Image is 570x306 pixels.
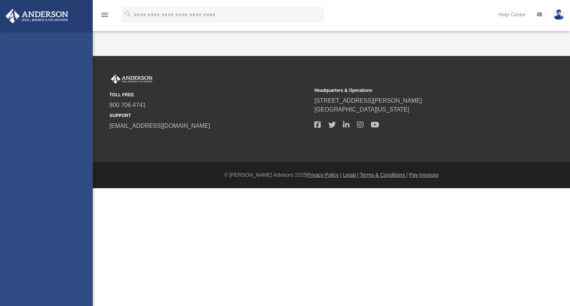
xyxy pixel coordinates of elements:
a: Legal | [343,172,358,178]
i: search [124,10,132,18]
a: [GEOGRAPHIC_DATA][US_STATE] [314,106,409,113]
a: [STREET_ADDRESS][PERSON_NAME] [314,97,422,104]
div: © [PERSON_NAME] Advisors 2025 [93,171,570,179]
img: User Pic [553,9,564,20]
img: Anderson Advisors Platinum Portal [109,74,154,84]
a: Terms & Conditions | [360,172,408,178]
small: SUPPORT [109,112,309,119]
i: menu [100,10,109,19]
img: Anderson Advisors Platinum Portal [3,9,71,23]
a: 800.706.4741 [109,102,146,108]
a: Privacy Policy | [307,172,342,178]
small: TOLL FREE [109,92,309,98]
a: menu [100,14,109,19]
a: Pay Invoices [409,172,438,178]
a: [EMAIL_ADDRESS][DOMAIN_NAME] [109,123,210,129]
small: Headquarters & Operations [314,87,514,94]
